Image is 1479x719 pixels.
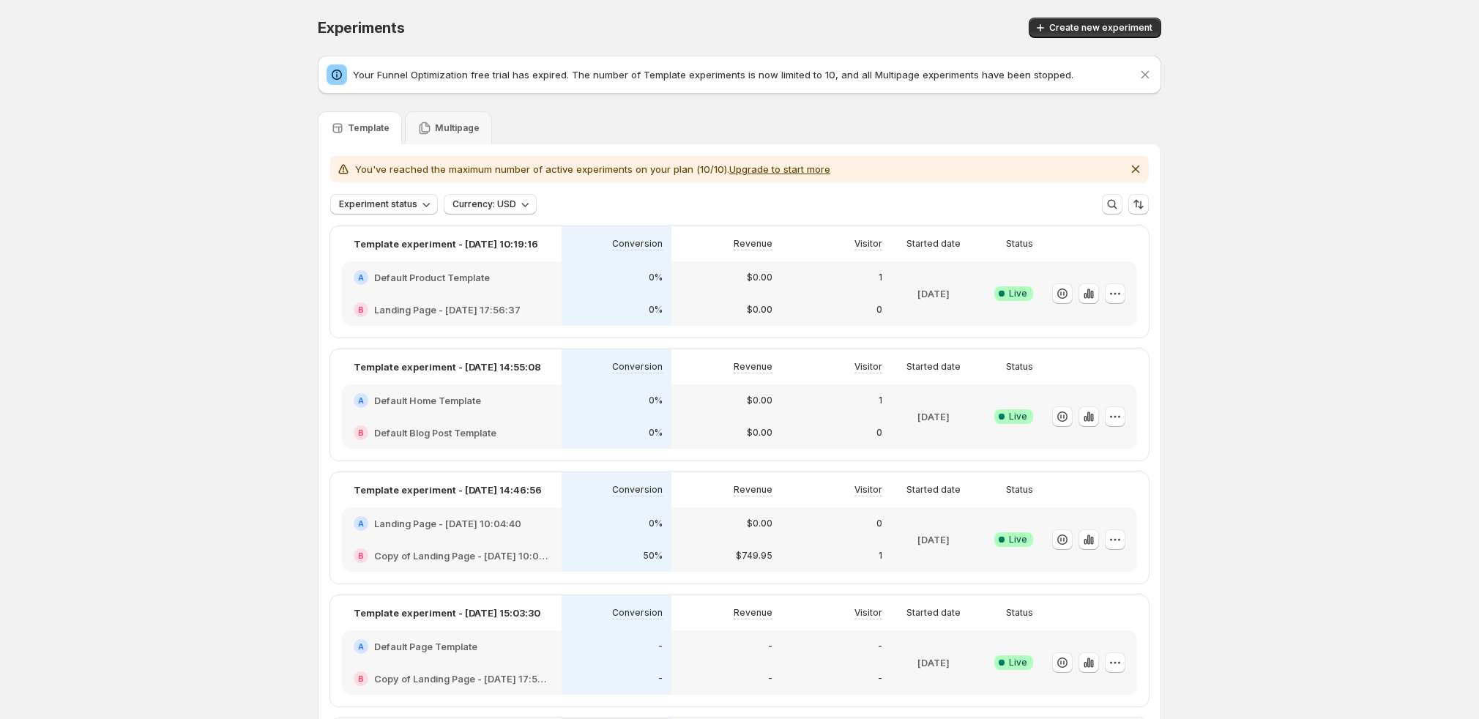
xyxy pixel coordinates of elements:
span: Experiments [318,19,405,37]
p: Revenue [734,607,772,619]
h2: Default Product Template [374,270,490,285]
p: $0.00 [747,272,772,283]
p: - [658,641,663,652]
h2: B [358,428,364,437]
p: 1 [879,550,882,562]
p: - [878,641,882,652]
p: Visitor [854,484,882,496]
span: Live [1009,534,1027,545]
h2: Copy of Landing Page - [DATE] 10:04:40 [374,548,550,563]
p: Conversion [612,607,663,619]
p: Template experiment - [DATE] 10:19:16 [354,236,538,251]
p: 0% [649,518,663,529]
p: 0 [876,518,882,529]
p: - [878,673,882,685]
p: Conversion [612,238,663,250]
h2: A [358,396,364,405]
button: Sort the results [1128,194,1149,215]
button: Create new experiment [1029,18,1161,38]
p: [DATE] [917,655,950,670]
p: - [768,673,772,685]
p: 0% [649,304,663,316]
p: Your Funnel Optimization free trial has expired. The number of Template experiments is now limite... [353,67,1138,82]
p: Template experiment - [DATE] 14:46:56 [354,483,542,497]
p: 50% [643,550,663,562]
p: Visitor [854,238,882,250]
p: Started date [906,238,961,250]
span: Create new experiment [1049,22,1152,34]
p: Started date [906,607,961,619]
button: Dismiss notification [1135,64,1155,85]
span: Live [1009,411,1027,422]
p: Conversion [612,361,663,373]
p: [DATE] [917,286,950,301]
h2: B [358,674,364,683]
h2: Landing Page - [DATE] 17:56:37 [374,302,521,317]
p: Status [1006,607,1033,619]
span: Live [1009,288,1027,299]
p: - [658,673,663,685]
h2: A [358,642,364,651]
p: - [768,641,772,652]
p: 0% [649,272,663,283]
p: 1 [879,395,882,406]
p: Template [348,122,390,134]
p: Started date [906,484,961,496]
p: $0.00 [747,427,772,439]
p: $0.00 [747,395,772,406]
p: Conversion [612,484,663,496]
button: Currency: USD [444,194,537,215]
p: Template experiment - [DATE] 15:03:30 [354,606,540,620]
h2: A [358,519,364,528]
p: Visitor [854,607,882,619]
p: Status [1006,361,1033,373]
p: Started date [906,361,961,373]
p: [DATE] [917,532,950,547]
p: You've reached the maximum number of active experiments on your plan (10/10). [355,162,830,176]
h2: Landing Page - [DATE] 10:04:40 [374,516,521,531]
h2: Default Page Template [374,639,477,654]
h2: Default Home Template [374,393,481,408]
p: 0% [649,427,663,439]
p: Revenue [734,238,772,250]
h2: B [358,305,364,314]
p: 0% [649,395,663,406]
p: Visitor [854,361,882,373]
p: [DATE] [917,409,950,424]
p: Status [1006,238,1033,250]
p: Multipage [435,122,480,134]
p: $0.00 [747,304,772,316]
p: $749.95 [736,550,772,562]
p: 1 [879,272,882,283]
p: Template experiment - [DATE] 14:55:08 [354,359,541,374]
p: Revenue [734,361,772,373]
p: Status [1006,484,1033,496]
button: Experiment status [330,194,438,215]
span: Live [1009,657,1027,668]
p: 0 [876,304,882,316]
p: $0.00 [747,518,772,529]
p: Revenue [734,484,772,496]
h2: A [358,273,364,282]
h2: Default Blog Post Template [374,425,496,440]
p: 0 [876,427,882,439]
span: Currency: USD [452,198,516,210]
h2: Copy of Landing Page - [DATE] 17:56:37 [374,671,550,686]
button: Dismiss notification [1125,159,1146,179]
button: Upgrade to start more [729,163,830,175]
h2: B [358,551,364,560]
span: Experiment status [339,198,417,210]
